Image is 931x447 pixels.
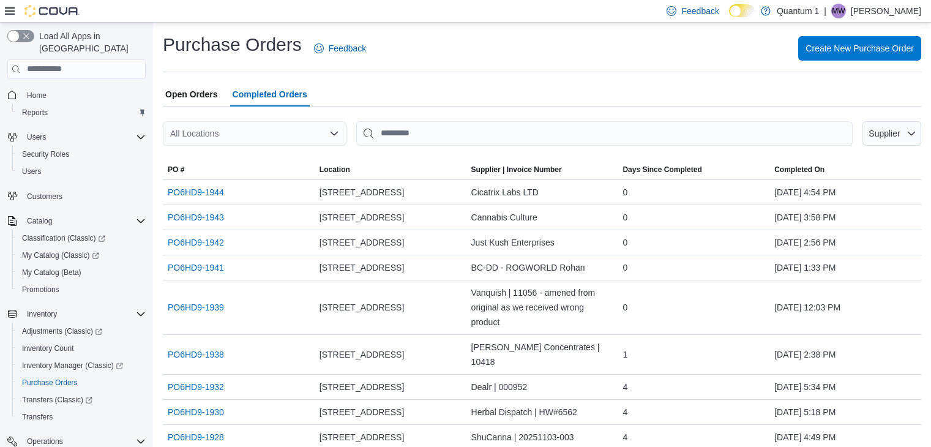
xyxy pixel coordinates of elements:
[12,104,151,121] button: Reports
[34,30,146,54] span: Load All Apps in [GEOGRAPHIC_DATA]
[17,248,104,263] a: My Catalog (Classic)
[851,4,921,18] p: [PERSON_NAME]
[168,210,224,225] a: PO6HD9-1943
[17,358,146,373] span: Inventory Manager (Classic)
[168,235,224,250] a: PO6HD9-1942
[168,380,224,394] a: PO6HD9-1932
[22,412,53,422] span: Transfers
[22,88,146,103] span: Home
[17,248,146,263] span: My Catalog (Classic)
[774,165,824,175] span: Completed On
[22,149,69,159] span: Security Roles
[22,361,123,370] span: Inventory Manager (Classic)
[22,307,62,321] button: Inventory
[774,347,836,362] span: [DATE] 2:38 PM
[22,395,92,405] span: Transfers (Classic)
[168,347,224,362] a: PO6HD9-1938
[309,36,371,61] a: Feedback
[22,130,146,145] span: Users
[168,165,184,175] span: PO #
[320,260,404,275] span: [STREET_ADDRESS]
[2,212,151,230] button: Catalog
[769,160,921,179] button: Completed On
[623,405,627,419] span: 4
[869,129,900,138] span: Supplier
[168,430,224,445] a: PO6HD9-1928
[22,189,146,204] span: Customers
[24,5,80,17] img: Cova
[27,91,47,100] span: Home
[27,309,57,319] span: Inventory
[777,4,819,18] p: Quantum 1
[623,380,627,394] span: 4
[17,164,146,179] span: Users
[774,235,836,250] span: [DATE] 2:56 PM
[17,358,128,373] a: Inventory Manager (Classic)
[466,335,618,374] div: [PERSON_NAME] Concentrates | 10418
[12,281,151,298] button: Promotions
[17,282,146,297] span: Promotions
[356,121,853,146] input: This is a search bar. After typing your query, hit enter to filter the results lower in the page.
[17,324,146,339] span: Adjustments (Classic)
[2,86,151,104] button: Home
[329,42,366,54] span: Feedback
[623,165,701,175] span: Days Since Completed
[17,375,83,390] a: Purchase Orders
[22,250,99,260] span: My Catalog (Classic)
[320,185,404,200] span: [STREET_ADDRESS]
[27,216,52,226] span: Catalog
[466,255,618,280] div: BC-DD - ROGWORLD Rohan
[320,165,350,175] div: Location
[17,324,107,339] a: Adjustments (Classic)
[774,300,840,315] span: [DATE] 12:03 PM
[774,405,836,419] span: [DATE] 5:18 PM
[168,300,224,315] a: PO6HD9-1939
[729,17,730,18] span: Dark Mode
[623,210,627,225] span: 0
[2,306,151,323] button: Inventory
[320,210,404,225] span: [STREET_ADDRESS]
[27,192,62,201] span: Customers
[17,341,146,356] span: Inventory Count
[12,340,151,357] button: Inventory Count
[831,4,846,18] div: Michael Wuest
[22,167,41,176] span: Users
[165,82,218,107] span: Open Orders
[623,260,627,275] span: 0
[17,105,53,120] a: Reports
[2,187,151,205] button: Customers
[774,260,836,275] span: [DATE] 1:33 PM
[623,300,627,315] span: 0
[17,231,110,246] a: Classification (Classic)
[320,347,404,362] span: [STREET_ADDRESS]
[329,129,339,138] button: Open list of options
[27,437,63,446] span: Operations
[320,300,404,315] span: [STREET_ADDRESS]
[163,160,315,179] button: PO #
[618,160,769,179] button: Days Since Completed
[12,247,151,264] a: My Catalog (Classic)
[17,147,74,162] a: Security Roles
[774,380,836,394] span: [DATE] 5:34 PM
[168,260,224,275] a: PO6HD9-1941
[17,393,146,407] span: Transfers (Classic)
[17,147,146,162] span: Security Roles
[22,108,48,118] span: Reports
[17,341,79,356] a: Inventory Count
[168,185,224,200] a: PO6HD9-1944
[22,285,59,295] span: Promotions
[12,357,151,374] a: Inventory Manager (Classic)
[798,36,921,61] button: Create New Purchase Order
[824,4,826,18] p: |
[233,82,307,107] span: Completed Orders
[17,105,146,120] span: Reports
[466,180,618,205] div: Cicatrix Labs LTD
[168,405,224,419] a: PO6HD9-1930
[12,230,151,247] a: Classification (Classic)
[774,430,836,445] span: [DATE] 4:49 PM
[320,430,404,445] span: [STREET_ADDRESS]
[12,391,151,408] a: Transfers (Classic)
[163,32,302,57] h1: Purchase Orders
[17,375,146,390] span: Purchase Orders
